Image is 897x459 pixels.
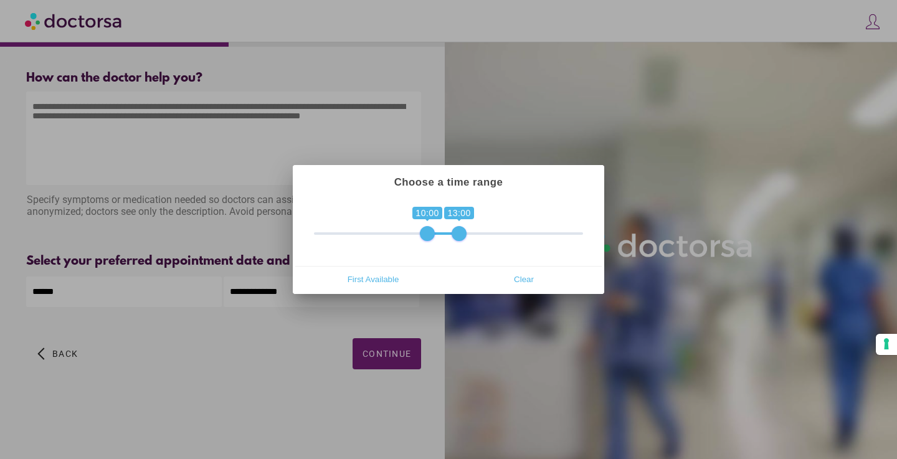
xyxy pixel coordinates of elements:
button: Your consent preferences for tracking technologies [876,334,897,355]
button: First Available [298,269,448,289]
button: Clear [448,269,599,289]
span: Clear [452,270,596,288]
span: First Available [301,270,445,288]
span: 13:00 [444,207,474,219]
strong: Choose a time range [394,176,503,188]
span: 10:00 [412,207,442,219]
